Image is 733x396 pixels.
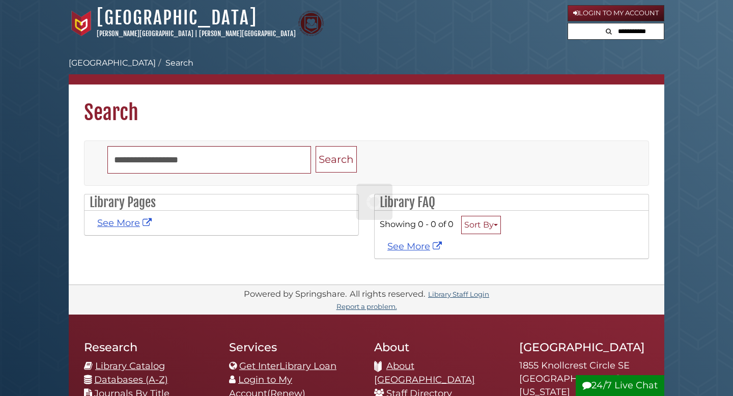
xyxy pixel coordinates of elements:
a: [GEOGRAPHIC_DATA] [97,7,257,29]
h2: Research [84,340,214,354]
img: Calvin Theological Seminary [298,11,324,36]
div: All rights reserved. [348,289,427,299]
button: Sort By [461,216,501,234]
li: Search [156,57,193,69]
h2: Library Pages [84,194,358,211]
a: [GEOGRAPHIC_DATA] [69,58,156,68]
h2: Library FAQ [375,194,649,211]
button: Search [316,146,357,173]
h2: About [374,340,504,354]
span: Showing 0 - 0 of 0 [380,219,454,229]
a: Library Staff Login [428,290,489,298]
h2: Services [229,340,359,354]
h2: [GEOGRAPHIC_DATA] [519,340,649,354]
a: Login to My Account [568,5,664,21]
a: [PERSON_NAME][GEOGRAPHIC_DATA] [97,30,193,38]
a: See More [97,217,154,229]
i: Search [606,28,612,35]
a: See More [387,241,444,252]
a: Get InterLibrary Loan [239,360,336,372]
a: Report a problem. [336,302,397,310]
div: Powered by Springshare. [242,289,348,299]
span: | [195,30,198,38]
a: Library Catalog [95,360,165,372]
img: Working... [366,194,382,210]
img: Calvin University [69,11,94,36]
a: Databases (A-Z) [94,374,168,385]
a: [PERSON_NAME][GEOGRAPHIC_DATA] [199,30,296,38]
nav: breadcrumb [69,57,664,84]
button: Search [603,23,615,37]
h1: Search [69,84,664,125]
button: 24/7 Live Chat [576,375,664,396]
